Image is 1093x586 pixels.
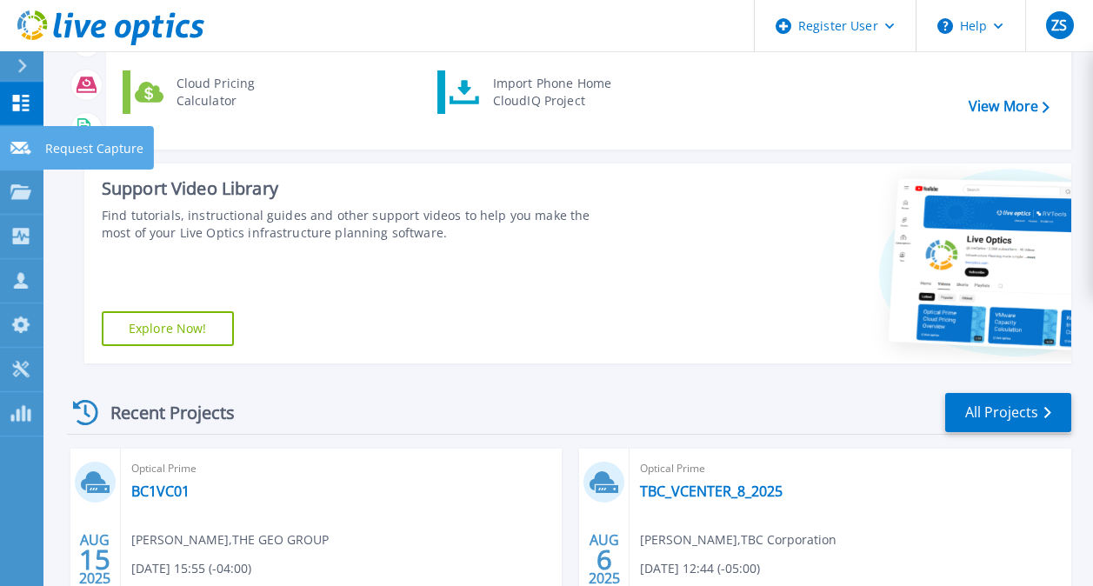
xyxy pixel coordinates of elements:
[168,75,297,110] div: Cloud Pricing Calculator
[102,177,615,200] div: Support Video Library
[640,530,836,549] span: [PERSON_NAME] , TBC Corporation
[640,559,760,578] span: [DATE] 12:44 (-05:00)
[131,530,329,549] span: [PERSON_NAME] , THE GEO GROUP
[484,75,620,110] div: Import Phone Home CloudIQ Project
[123,70,301,114] a: Cloud Pricing Calculator
[131,459,552,478] span: Optical Prime
[131,483,190,500] a: BC1VC01
[45,126,143,171] p: Request Capture
[131,559,251,578] span: [DATE] 15:55 (-04:00)
[640,483,783,500] a: TBC_VCENTER_8_2025
[79,552,110,567] span: 15
[969,98,1050,115] a: View More
[102,207,615,242] div: Find tutorials, instructional guides and other support videos to help you make the most of your L...
[596,552,612,567] span: 6
[1051,18,1067,32] span: ZS
[67,391,258,434] div: Recent Projects
[945,393,1071,432] a: All Projects
[640,459,1061,478] span: Optical Prime
[102,311,234,346] a: Explore Now!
